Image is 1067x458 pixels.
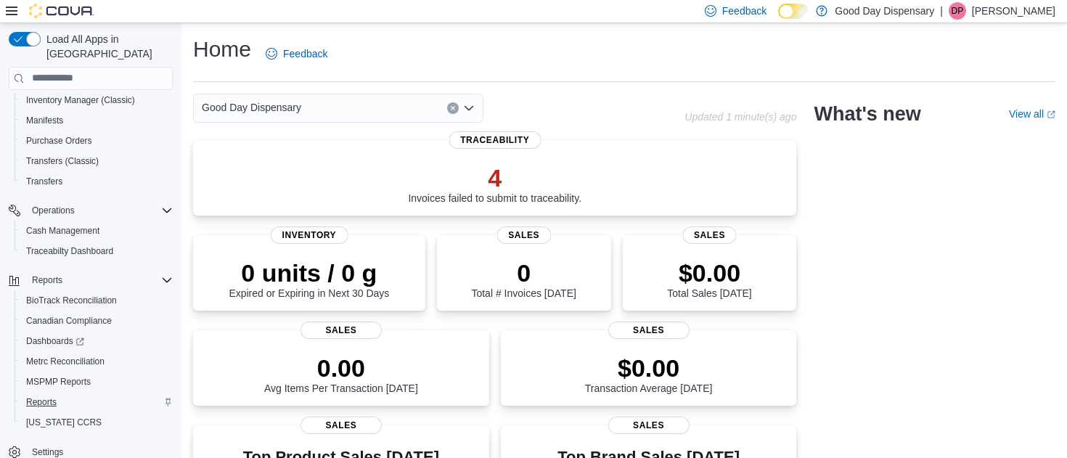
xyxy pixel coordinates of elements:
span: Dashboards [26,335,84,347]
span: Transfers (Classic) [20,152,173,170]
button: Operations [3,200,179,221]
span: Settings [32,446,63,458]
span: BioTrack Reconciliation [26,295,117,306]
button: Reports [15,392,179,412]
button: Transfers (Classic) [15,151,179,171]
span: Reports [26,271,173,289]
span: Sales [301,322,382,339]
span: Load All Apps in [GEOGRAPHIC_DATA] [41,32,173,61]
span: Purchase Orders [26,135,92,147]
a: [US_STATE] CCRS [20,414,107,431]
span: Manifests [20,112,173,129]
button: Cash Management [15,221,179,241]
span: Reports [20,393,173,411]
button: Clear input [447,102,459,114]
div: Del Phillips [949,2,966,20]
a: Cash Management [20,222,105,240]
div: Transaction Average [DATE] [585,353,713,394]
span: Dashboards [20,332,173,350]
a: Dashboards [20,332,90,350]
div: Avg Items Per Transaction [DATE] [264,353,418,394]
button: Inventory Manager (Classic) [15,90,179,110]
button: Canadian Compliance [15,311,179,331]
h2: What's new [814,102,920,126]
div: Total # Invoices [DATE] [471,258,576,299]
a: Metrc Reconciliation [20,353,110,370]
span: Canadian Compliance [26,315,112,327]
span: Washington CCRS [20,414,173,431]
p: | [940,2,943,20]
button: Manifests [15,110,179,131]
a: BioTrack Reconciliation [20,292,123,309]
button: BioTrack Reconciliation [15,290,179,311]
span: Dark Mode [778,19,779,20]
h1: Home [193,35,251,64]
button: Traceabilty Dashboard [15,241,179,261]
span: MSPMP Reports [26,376,91,388]
span: Cash Management [20,222,173,240]
p: Good Day Dispensary [835,2,934,20]
button: Reports [3,270,179,290]
p: 0 units / 0 g [229,258,389,287]
a: View allExternal link [1009,108,1055,120]
a: Inventory Manager (Classic) [20,91,141,109]
p: $0.00 [667,258,751,287]
a: Dashboards [15,331,179,351]
span: Sales [301,417,382,434]
input: Dark Mode [778,4,809,19]
span: Traceabilty Dashboard [20,242,173,260]
div: Invoices failed to submit to traceability. [408,163,581,204]
span: Transfers (Classic) [26,155,99,167]
span: Sales [608,417,690,434]
p: 0 [471,258,576,287]
a: MSPMP Reports [20,373,97,390]
span: Operations [26,202,173,219]
span: Manifests [26,115,63,126]
span: Purchase Orders [20,132,173,150]
a: Transfers [20,173,68,190]
button: [US_STATE] CCRS [15,412,179,433]
button: Open list of options [463,102,475,114]
span: Good Day Dispensary [202,99,301,116]
span: Reports [32,274,62,286]
span: MSPMP Reports [20,373,173,390]
span: Feedback [722,4,766,18]
button: Purchase Orders [15,131,179,151]
span: Canadian Compliance [20,312,173,330]
span: Metrc Reconciliation [20,353,173,370]
a: Canadian Compliance [20,312,118,330]
span: Traceability [449,131,541,149]
span: Transfers [26,176,62,187]
span: Traceabilty Dashboard [26,245,113,257]
button: Metrc Reconciliation [15,351,179,372]
span: BioTrack Reconciliation [20,292,173,309]
span: DP [952,2,964,20]
p: [PERSON_NAME] [972,2,1055,20]
svg: External link [1047,110,1055,119]
p: $0.00 [585,353,713,383]
span: [US_STATE] CCRS [26,417,102,428]
a: Reports [20,393,62,411]
div: Expired or Expiring in Next 30 Days [229,258,389,299]
span: Transfers [20,173,173,190]
button: Transfers [15,171,179,192]
span: Inventory [271,226,348,244]
span: Inventory Manager (Classic) [20,91,173,109]
span: Inventory Manager (Classic) [26,94,135,106]
span: Cash Management [26,225,99,237]
span: Sales [682,226,737,244]
a: Traceabilty Dashboard [20,242,119,260]
a: Feedback [260,39,333,68]
span: Sales [496,226,551,244]
span: Metrc Reconciliation [26,356,105,367]
button: MSPMP Reports [15,372,179,392]
button: Operations [26,202,81,219]
span: Reports [26,396,57,408]
div: Total Sales [DATE] [667,258,751,299]
p: Updated 1 minute(s) ago [684,111,796,123]
a: Transfers (Classic) [20,152,105,170]
button: Reports [26,271,68,289]
img: Cova [29,4,94,18]
a: Manifests [20,112,69,129]
p: 4 [408,163,581,192]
